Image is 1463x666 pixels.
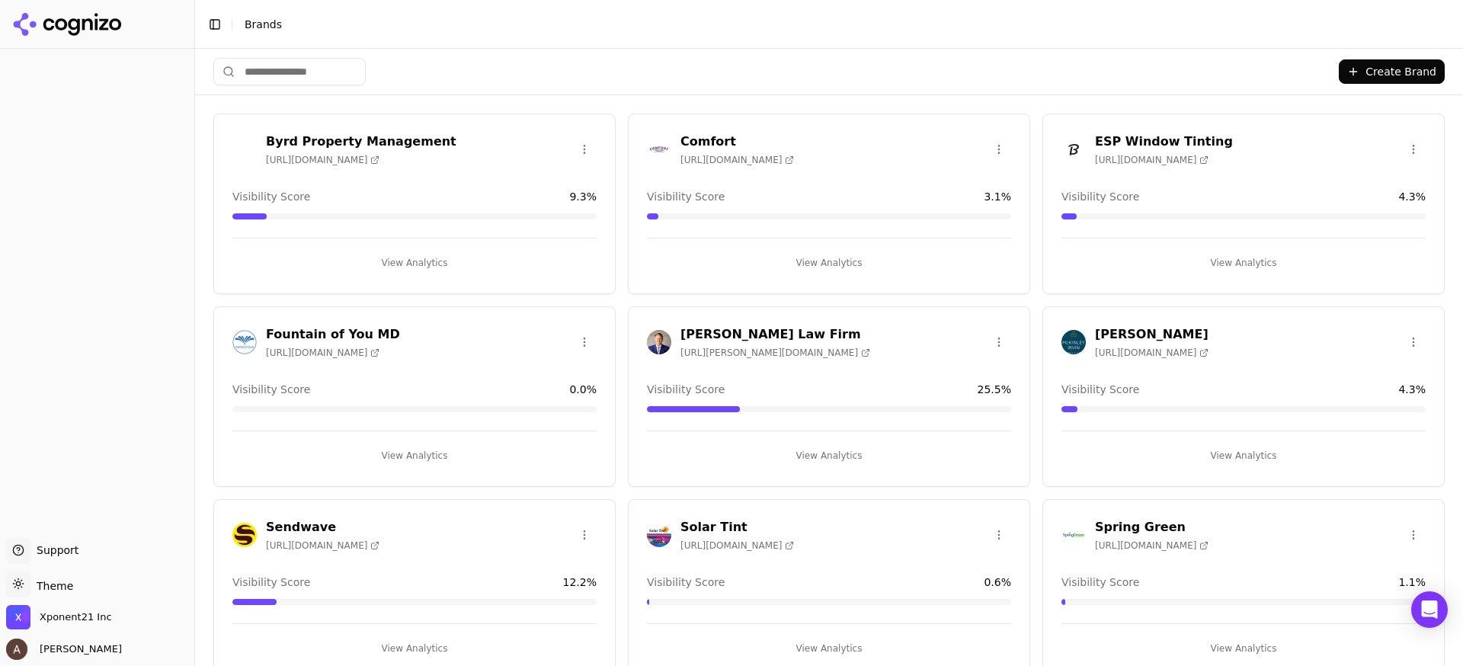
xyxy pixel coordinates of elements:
[245,17,1420,32] nav: breadcrumb
[232,137,257,162] img: Byrd Property Management
[1095,133,1233,151] h3: ESP Window Tinting
[34,642,122,656] span: [PERSON_NAME]
[232,330,257,354] img: Fountain of You MD
[978,382,1011,397] span: 25.5 %
[1095,325,1208,344] h3: [PERSON_NAME]
[680,347,870,359] span: [URL][PERSON_NAME][DOMAIN_NAME]
[1061,137,1086,162] img: ESP Window Tinting
[232,636,597,661] button: View Analytics
[6,639,27,660] img: Allison Donnelly
[266,325,400,344] h3: Fountain of You MD
[680,540,794,552] span: [URL][DOMAIN_NAME]
[1095,518,1208,536] h3: Spring Green
[232,443,597,468] button: View Analytics
[647,251,1011,275] button: View Analytics
[6,605,30,629] img: Xponent21 Inc
[647,523,671,547] img: Solar Tint
[647,636,1011,661] button: View Analytics
[1398,189,1426,204] span: 4.3 %
[1061,443,1426,468] button: View Analytics
[266,540,379,552] span: [URL][DOMAIN_NAME]
[1095,540,1208,552] span: [URL][DOMAIN_NAME]
[1061,382,1139,397] span: Visibility Score
[1061,636,1426,661] button: View Analytics
[232,189,310,204] span: Visibility Score
[563,575,597,590] span: 12.2 %
[266,154,379,166] span: [URL][DOMAIN_NAME]
[647,443,1011,468] button: View Analytics
[1095,347,1208,359] span: [URL][DOMAIN_NAME]
[30,543,78,558] span: Support
[1398,382,1426,397] span: 4.3 %
[569,382,597,397] span: 0.0 %
[266,347,379,359] span: [URL][DOMAIN_NAME]
[1339,59,1445,84] button: Create Brand
[1095,154,1208,166] span: [URL][DOMAIN_NAME]
[266,133,456,151] h3: Byrd Property Management
[232,382,310,397] span: Visibility Score
[1061,330,1086,354] img: McKinley Irvin
[680,518,794,536] h3: Solar Tint
[680,154,794,166] span: [URL][DOMAIN_NAME]
[1411,591,1448,628] div: Open Intercom Messenger
[266,518,379,536] h3: Sendwave
[984,575,1011,590] span: 0.6 %
[40,610,112,624] span: Xponent21 Inc
[680,133,794,151] h3: Comfort
[1061,575,1139,590] span: Visibility Score
[1061,523,1086,547] img: Spring Green
[245,18,282,30] span: Brands
[1398,575,1426,590] span: 1.1 %
[1061,189,1139,204] span: Visibility Score
[6,639,122,660] button: Open user button
[232,575,310,590] span: Visibility Score
[647,575,725,590] span: Visibility Score
[647,382,725,397] span: Visibility Score
[680,325,870,344] h3: [PERSON_NAME] Law Firm
[647,330,671,354] img: Johnston Law Firm
[232,523,257,547] img: Sendwave
[30,580,73,592] span: Theme
[6,605,112,629] button: Open organization switcher
[569,189,597,204] span: 9.3 %
[1061,251,1426,275] button: View Analytics
[984,189,1011,204] span: 3.1 %
[647,137,671,162] img: Comfort
[647,189,725,204] span: Visibility Score
[232,251,597,275] button: View Analytics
